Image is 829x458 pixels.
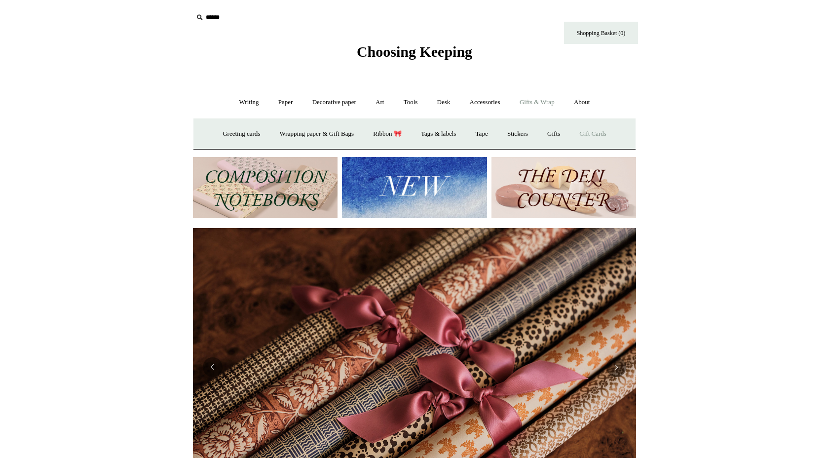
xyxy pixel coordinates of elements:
[269,89,302,115] a: Paper
[428,89,459,115] a: Desk
[271,121,363,147] a: Wrapping paper & Gift Bags
[214,121,269,147] a: Greeting cards
[570,121,615,147] a: Gift Cards
[565,89,599,115] a: About
[511,89,564,115] a: Gifts & Wrap
[491,157,636,219] img: The Deli Counter
[193,157,338,219] img: 202302 Composition ledgers.jpg__PID:69722ee6-fa44-49dd-a067-31375e5d54ec
[467,121,497,147] a: Tape
[564,22,638,44] a: Shopping Basket (0)
[357,43,472,60] span: Choosing Keeping
[342,157,487,219] img: New.jpg__PID:f73bdf93-380a-4a35-bcfe-7823039498e1
[412,121,465,147] a: Tags & labels
[461,89,509,115] a: Accessories
[395,89,427,115] a: Tools
[203,357,223,377] button: Previous
[606,357,626,377] button: Next
[357,51,472,58] a: Choosing Keeping
[498,121,537,147] a: Stickers
[230,89,268,115] a: Writing
[303,89,365,115] a: Decorative paper
[367,89,393,115] a: Art
[538,121,569,147] a: Gifts
[364,121,411,147] a: Ribbon 🎀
